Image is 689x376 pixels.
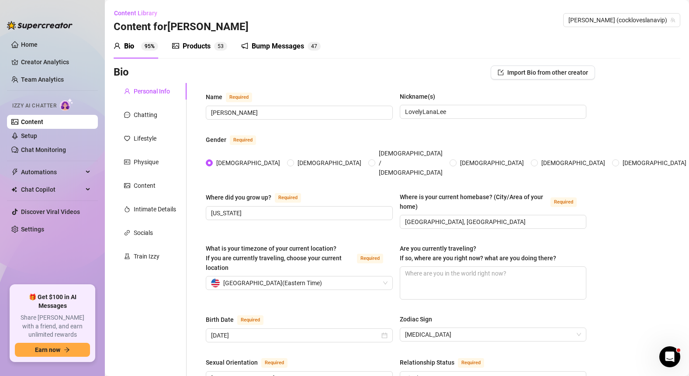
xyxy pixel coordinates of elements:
span: [DEMOGRAPHIC_DATA] [457,158,527,168]
span: Automations [21,165,83,179]
span: Required [275,193,301,203]
div: Gender [206,135,226,145]
span: 4 [311,43,314,49]
span: Required [458,358,484,368]
div: Personal Info [134,86,170,96]
label: Birth Date [206,314,273,325]
span: picture [124,183,130,189]
div: Physique [134,157,159,167]
div: Chatting [134,110,157,120]
span: Izzy AI Chatter [12,102,56,110]
span: 3 [221,43,224,49]
a: Setup [21,132,37,139]
span: LANA (cockloveslanavip) [568,14,675,27]
span: Share [PERSON_NAME] with a friend, and earn unlimited rewards [15,314,90,339]
label: Name [206,92,262,102]
a: Creator Analytics [21,55,91,69]
input: Nickname(s) [405,107,580,117]
label: Relationship Status [400,357,494,368]
span: Required [237,315,263,325]
span: experiment [124,253,130,259]
img: us [211,279,220,287]
span: What is your timezone of your current location? If you are currently traveling, choose your curre... [206,245,342,271]
div: Lifestyle [134,134,156,143]
div: Content [134,181,156,190]
a: Chat Monitoring [21,146,66,153]
span: 7 [314,43,317,49]
span: notification [241,42,248,49]
span: Required [357,254,383,263]
span: team [670,17,675,23]
div: Name [206,92,222,102]
div: Zodiac Sign [400,314,432,324]
label: Where is your current homebase? (City/Area of your home) [400,192,587,211]
span: Cancer [405,328,582,341]
h3: Bio [114,66,129,79]
div: Intimate Details [134,204,176,214]
a: Team Analytics [21,76,64,83]
span: import [498,69,504,76]
label: Where did you grow up? [206,192,311,203]
input: Where did you grow up? [211,208,386,218]
button: Import Bio from other creator [491,66,595,79]
span: link [124,230,130,236]
span: Required [261,358,287,368]
div: Train Izzy [134,252,159,261]
span: arrow-right [64,347,70,353]
span: thunderbolt [11,169,18,176]
span: [DEMOGRAPHIC_DATA] [294,158,365,168]
span: message [124,112,130,118]
div: Bio [124,41,134,52]
span: Content Library [114,10,157,17]
span: user [114,42,121,49]
span: [GEOGRAPHIC_DATA] ( Eastern Time ) [223,276,322,290]
input: Where is your current homebase? (City/Area of your home) [405,217,580,227]
sup: 95% [141,42,158,51]
a: Settings [21,226,44,233]
span: [DEMOGRAPHIC_DATA] [538,158,609,168]
sup: 47 [308,42,321,51]
label: Sexual Orientation [206,357,297,368]
span: user [124,88,130,94]
a: Content [21,118,43,125]
span: picture [172,42,179,49]
span: Earn now [35,346,60,353]
label: Zodiac Sign [400,314,438,324]
div: Bump Messages [252,41,304,52]
span: 🎁 Get $100 in AI Messages [15,293,90,310]
span: fire [124,206,130,212]
span: heart [124,135,130,141]
iframe: Intercom live chat [659,346,680,367]
span: Required [230,135,256,145]
span: Are you currently traveling? If so, where are you right now? what are you doing there? [400,245,556,262]
div: Where did you grow up? [206,193,271,202]
img: logo-BBDzfeDw.svg [7,21,73,30]
span: Import Bio from other creator [507,69,588,76]
label: Nickname(s) [400,92,441,101]
label: Gender [206,135,266,145]
input: Birth Date [211,331,380,340]
div: Nickname(s) [400,92,435,101]
button: Content Library [114,6,164,20]
span: [DEMOGRAPHIC_DATA] / [DEMOGRAPHIC_DATA] [375,148,446,177]
span: idcard [124,159,130,165]
img: Chat Copilot [11,186,17,193]
div: Products [183,41,211,52]
span: [DEMOGRAPHIC_DATA] [213,158,284,168]
div: Socials [134,228,153,238]
div: Where is your current homebase? (City/Area of your home) [400,192,547,211]
div: Sexual Orientation [206,358,258,367]
button: Earn nowarrow-right [15,343,90,357]
a: Discover Viral Videos [21,208,80,215]
h3: Content for [PERSON_NAME] [114,20,249,34]
a: Home [21,41,38,48]
div: Birth Date [206,315,234,324]
img: AI Chatter [60,98,73,111]
span: Required [551,197,577,207]
span: Chat Copilot [21,183,83,197]
div: Relationship Status [400,358,454,367]
input: Name [211,108,386,117]
span: 5 [218,43,221,49]
span: Required [226,93,252,102]
sup: 53 [214,42,227,51]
